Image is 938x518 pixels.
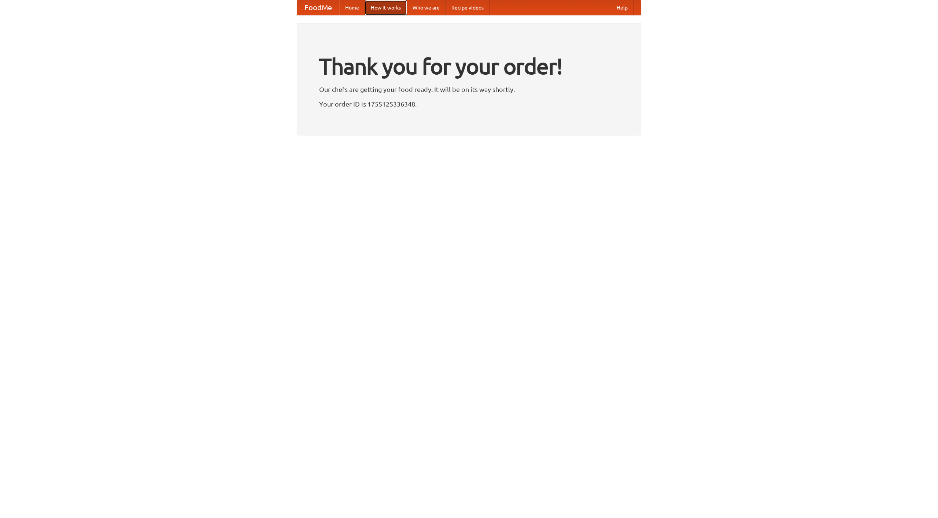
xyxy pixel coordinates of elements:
[297,0,339,15] a: FoodMe
[339,0,365,15] a: Home
[319,49,619,84] h1: Thank you for your order!
[407,0,446,15] a: Who we are
[365,0,407,15] a: How it works
[319,98,619,109] p: Your order ID is 1755125336348.
[611,0,634,15] a: Help
[446,0,490,15] a: Recipe videos
[319,84,619,95] p: Our chefs are getting your food ready. It will be on its way shortly.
